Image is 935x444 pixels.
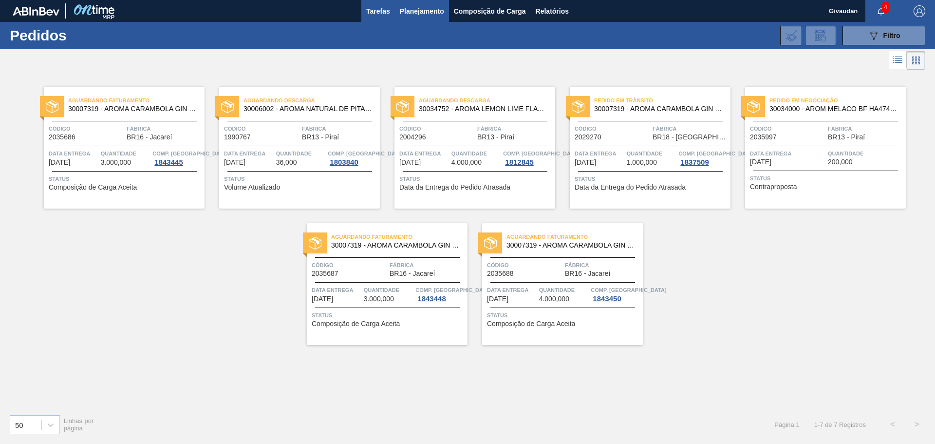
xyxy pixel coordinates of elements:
[477,124,553,134] span: Fábrica
[224,159,245,166] span: 24/09/2025
[750,158,771,166] span: 30/09/2025
[905,412,929,437] button: >
[243,96,380,105] span: Aguardando Descarga
[224,149,274,158] span: Data entrega
[506,232,643,242] span: Aguardando Faturamento
[396,100,409,113] img: status
[221,100,234,113] img: status
[555,87,730,209] a: statusPedido em Trânsito30007319 - AROMA CARAMBOLA GIN TONICCódigo2029270FábricaBR18 - [GEOGRAPHI...
[312,260,387,270] span: Código
[828,158,853,166] span: 200,000
[399,124,475,134] span: Código
[390,270,435,277] span: BR16 - Jacareí
[506,242,635,249] span: 30007319 - AROMA CARAMBOLA GIN TONIC
[390,260,465,270] span: Fábrica
[68,105,197,113] span: 30007319 - AROMA CARAMBOLA GIN TONIC
[591,285,640,303] a: Comp. [GEOGRAPHIC_DATA]1843450
[730,87,906,209] a: statusPedido em Negociação30034000 - AROM MELACO BF HA4744229Código2035997FábricaBR13 - PiraíData...
[152,149,202,166] a: Comp. [GEOGRAPHIC_DATA]1843445
[312,320,400,328] span: Composição de Carga Aceita
[49,159,70,166] span: 23/09/2025
[312,270,338,277] span: 2035687
[889,51,907,70] div: Visão em Lista
[780,26,802,45] div: Importar Negociações dos Pedidos
[49,149,98,158] span: Data entrega
[312,310,465,320] span: Status
[594,96,730,105] span: Pedido em Trânsito
[880,412,905,437] button: <
[750,124,825,134] span: Código
[101,149,150,158] span: Quantidade
[399,184,510,191] span: Data da Entrega do Pedido Atrasada
[49,174,202,184] span: Status
[10,30,155,41] h1: Pedidos
[828,124,903,134] span: Fábrica
[627,159,657,166] span: 1.000,000
[565,270,610,277] span: BR16 - Jacareí
[842,26,925,45] button: Filtro
[328,149,403,158] span: Comp. Carga
[49,124,124,134] span: Código
[309,237,321,250] img: status
[678,149,754,158] span: Comp. Carga
[49,184,137,191] span: Composição de Carga Aceita
[366,5,390,17] span: Tarefas
[127,124,202,134] span: Fábrica
[152,158,185,166] div: 1843445
[46,100,58,113] img: status
[914,5,925,17] img: Logout
[312,295,333,303] span: 06/10/2025
[224,184,280,191] span: Volume Atualizado
[678,158,711,166] div: 1837509
[774,421,799,428] span: Página : 1
[302,124,377,134] span: Fábrica
[907,51,925,70] div: Visão em Cards
[380,87,555,209] a: statusAguardando Descarga30034752 - AROMA LEMON LIME FLAVOURCódigo2004296FábricaBR13 - PiraíData ...
[276,149,326,158] span: Quantidade
[503,149,553,166] a: Comp. [GEOGRAPHIC_DATA]1812845
[487,260,562,270] span: Código
[331,232,467,242] span: Aguardando Faturamento
[224,134,251,141] span: 1990767
[328,158,360,166] div: 1803840
[805,26,836,45] div: Solicitação de Revisão de Pedidos
[399,134,426,141] span: 2004296
[882,2,889,13] span: 4
[750,134,777,141] span: 2035997
[627,149,676,158] span: Quantidade
[364,295,394,303] span: 3.000,000
[101,159,131,166] span: 3.000,000
[828,149,903,158] span: Quantidade
[276,159,297,166] span: 36,000
[224,174,377,184] span: Status
[747,100,760,113] img: status
[591,295,623,303] div: 1843450
[127,134,172,141] span: BR16 - Jacareí
[539,285,589,295] span: Quantidade
[415,285,491,295] span: Comp. Carga
[49,134,75,141] span: 2035686
[484,237,497,250] img: status
[594,105,723,113] span: 30007319 - AROMA CARAMBOLA GIN TONIC
[68,96,205,105] span: Aguardando Faturamento
[224,124,299,134] span: Código
[419,105,547,113] span: 30034752 - AROMA LEMON LIME FLAVOUR
[503,149,579,158] span: Comp. Carga
[575,149,624,158] span: Data entrega
[454,5,526,17] span: Composição de Carga
[575,124,650,134] span: Código
[451,159,482,166] span: 4.000,000
[292,223,467,345] a: statusAguardando Faturamento30007319 - AROMA CARAMBOLA GIN TONICCódigo2035687FábricaBR16 - Jacare...
[487,270,514,277] span: 2035688
[451,149,501,158] span: Quantidade
[29,87,205,209] a: statusAguardando Faturamento30007319 - AROMA CARAMBOLA GIN TONICCódigo2035686FábricaBR16 - Jacare...
[565,260,640,270] span: Fábrica
[487,295,508,303] span: 13/10/2025
[575,174,728,184] span: Status
[865,4,897,18] button: Notificações
[415,295,448,303] div: 1843448
[467,223,643,345] a: statusAguardando Faturamento30007319 - AROMA CARAMBOLA GIN TONICCódigo2035688FábricaBR16 - Jacare...
[575,159,596,166] span: 28/09/2025
[503,158,535,166] div: 1812845
[750,149,825,158] span: Data entrega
